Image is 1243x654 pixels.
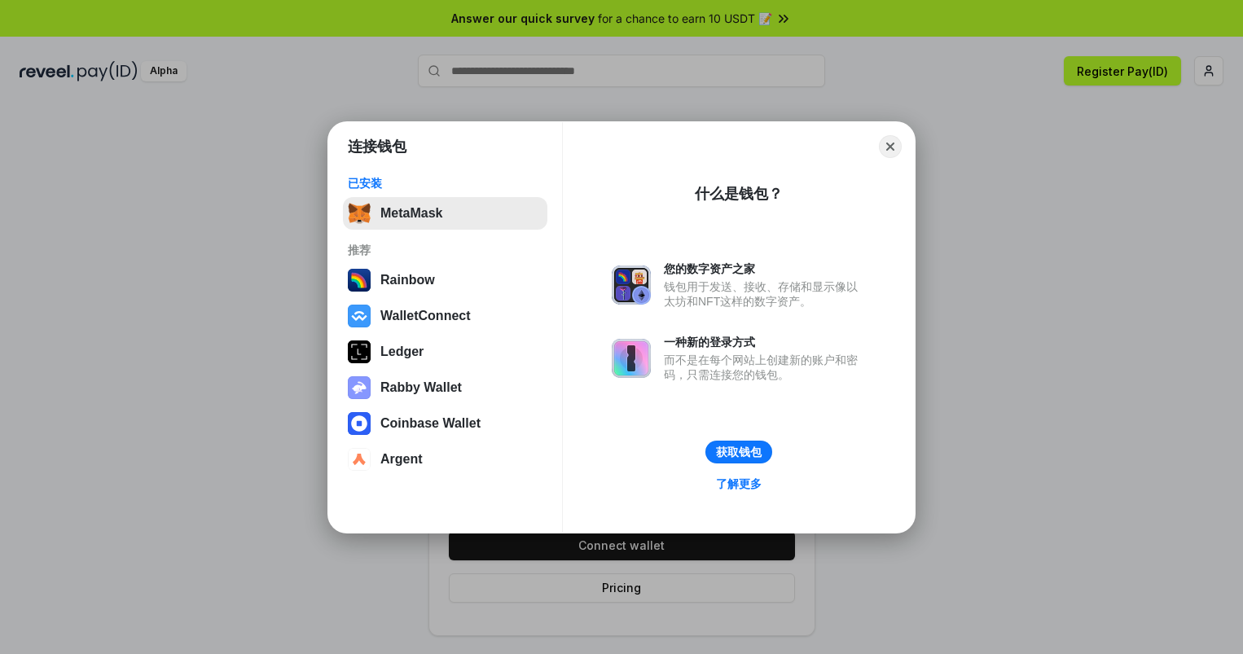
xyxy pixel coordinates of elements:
div: Rabby Wallet [380,380,462,395]
div: Ledger [380,345,424,359]
img: svg+xml,%3Csvg%20xmlns%3D%22http%3A%2F%2Fwww.w3.org%2F2000%2Fsvg%22%20fill%3D%22none%22%20viewBox... [348,376,371,399]
img: svg+xml,%3Csvg%20xmlns%3D%22http%3A%2F%2Fwww.w3.org%2F2000%2Fsvg%22%20width%3D%2228%22%20height%3... [348,340,371,363]
div: 钱包用于发送、接收、存储和显示像以太坊和NFT这样的数字资产。 [664,279,866,309]
img: svg+xml,%3Csvg%20width%3D%22120%22%20height%3D%22120%22%20viewBox%3D%220%200%20120%20120%22%20fil... [348,269,371,292]
div: MetaMask [380,206,442,221]
button: Rainbow [343,264,547,296]
div: 获取钱包 [716,445,762,459]
div: 已安装 [348,176,542,191]
img: svg+xml,%3Csvg%20fill%3D%22none%22%20height%3D%2233%22%20viewBox%3D%220%200%2035%2033%22%20width%... [348,202,371,225]
div: 您的数字资产之家 [664,261,866,276]
div: 而不是在每个网站上创建新的账户和密码，只需连接您的钱包。 [664,353,866,382]
button: WalletConnect [343,300,547,332]
a: 了解更多 [706,473,771,494]
img: svg+xml,%3Csvg%20width%3D%2228%22%20height%3D%2228%22%20viewBox%3D%220%200%2028%2028%22%20fill%3D... [348,412,371,435]
div: Argent [380,452,423,467]
div: 一种新的登录方式 [664,335,866,349]
div: Rainbow [380,273,435,287]
button: 获取钱包 [705,441,772,463]
div: Coinbase Wallet [380,416,481,431]
div: WalletConnect [380,309,471,323]
div: 什么是钱包？ [695,184,783,204]
button: Close [879,135,902,158]
button: MetaMask [343,197,547,230]
img: svg+xml,%3Csvg%20width%3D%2228%22%20height%3D%2228%22%20viewBox%3D%220%200%2028%2028%22%20fill%3D... [348,305,371,327]
button: Coinbase Wallet [343,407,547,440]
div: 推荐 [348,243,542,257]
button: Ledger [343,336,547,368]
h1: 连接钱包 [348,137,406,156]
button: Argent [343,443,547,476]
img: svg+xml,%3Csvg%20xmlns%3D%22http%3A%2F%2Fwww.w3.org%2F2000%2Fsvg%22%20fill%3D%22none%22%20viewBox... [612,266,651,305]
div: 了解更多 [716,476,762,491]
img: svg+xml,%3Csvg%20xmlns%3D%22http%3A%2F%2Fwww.w3.org%2F2000%2Fsvg%22%20fill%3D%22none%22%20viewBox... [612,339,651,378]
img: svg+xml,%3Csvg%20width%3D%2228%22%20height%3D%2228%22%20viewBox%3D%220%200%2028%2028%22%20fill%3D... [348,448,371,471]
button: Rabby Wallet [343,371,547,404]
